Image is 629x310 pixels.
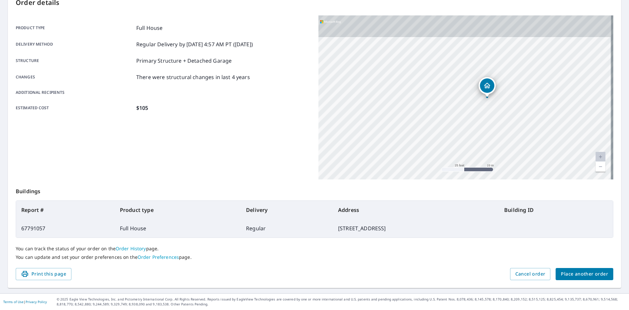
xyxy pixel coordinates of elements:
[16,268,71,280] button: Print this page
[21,270,66,278] span: Print this page
[479,77,496,97] div: Dropped pin, building 1, Residential property, 3304 Perrysville Ave Pittsburgh, PA 15214
[115,219,241,238] td: Full House
[16,179,613,200] p: Buildings
[561,270,608,278] span: Place another order
[136,24,163,32] p: Full House
[16,219,115,238] td: 67791057
[26,300,47,304] a: Privacy Policy
[136,57,232,65] p: Primary Structure + Detached Garage
[3,300,47,304] p: |
[16,104,134,112] p: Estimated cost
[138,254,179,260] a: Order Preferences
[16,57,134,65] p: Structure
[16,201,115,219] th: Report #
[16,90,134,95] p: Additional recipients
[57,297,626,307] p: © 2025 Eagle View Technologies, Inc. and Pictometry International Corp. All Rights Reserved. Repo...
[596,152,605,162] a: Current Level 20, Zoom In Disabled
[136,73,250,81] p: There were structural changes in last 4 years
[333,201,499,219] th: Address
[510,268,551,280] button: Cancel order
[333,219,499,238] td: [STREET_ADDRESS]
[115,201,241,219] th: Product type
[241,201,333,219] th: Delivery
[16,40,134,48] p: Delivery method
[16,254,613,260] p: You can update and set your order preferences on the page.
[241,219,333,238] td: Regular
[136,40,253,48] p: Regular Delivery by [DATE] 4:57 AM PT ([DATE])
[136,104,148,112] p: $105
[3,300,24,304] a: Terms of Use
[116,245,146,252] a: Order History
[556,268,613,280] button: Place another order
[499,201,613,219] th: Building ID
[16,24,134,32] p: Product type
[515,270,545,278] span: Cancel order
[16,246,613,252] p: You can track the status of your order on the page.
[16,73,134,81] p: Changes
[596,162,605,172] a: Current Level 20, Zoom Out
